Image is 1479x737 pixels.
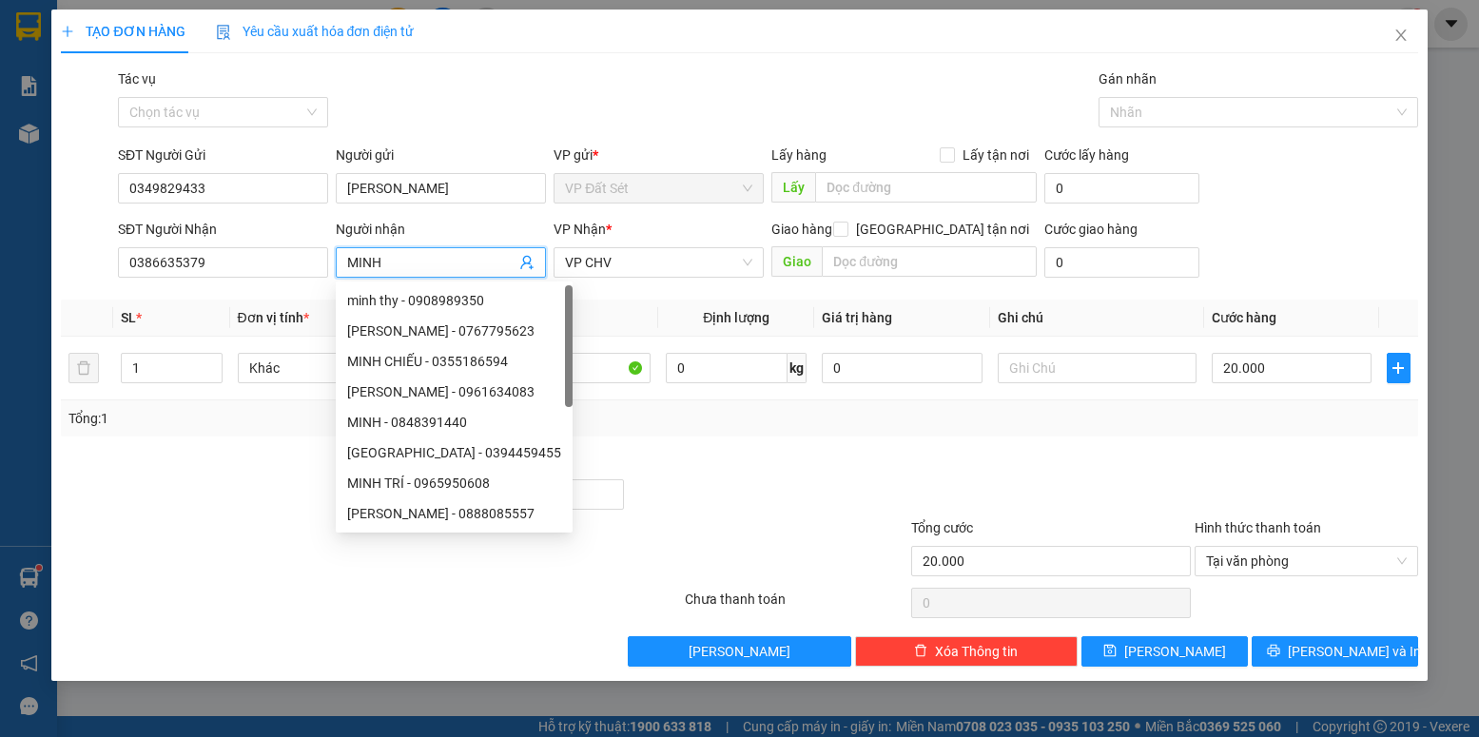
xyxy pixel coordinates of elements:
[347,290,561,311] div: minh thy - 0908989350
[61,24,185,39] span: TẠO ĐƠN HÀNG
[955,145,1037,165] span: Lấy tận nơi
[216,24,415,39] span: Yêu cầu xuất hóa đơn điện tử
[347,442,561,463] div: [GEOGRAPHIC_DATA] - 0394459455
[150,85,233,96] span: Hotline: 19001152
[1044,147,1129,163] label: Cước lấy hàng
[1099,71,1157,87] label: Gán nhãn
[1252,636,1418,667] button: printer[PERSON_NAME] và In
[336,316,573,346] div: MINH ANH - 0767795623
[150,10,261,27] strong: ĐỒNG PHƯỚC
[150,57,262,81] span: 01 Võ Văn Truyện, KP.1, Phường 2
[788,353,807,383] span: kg
[1206,547,1406,575] span: Tại văn phòng
[1388,360,1409,376] span: plus
[68,408,572,429] div: Tổng: 1
[1124,641,1226,662] span: [PERSON_NAME]
[1081,636,1248,667] button: save[PERSON_NAME]
[336,468,573,498] div: MINH TRÍ - 0965950608
[336,219,546,240] div: Người nhận
[1288,641,1421,662] span: [PERSON_NAME] và In
[336,377,573,407] div: MINH THIỆN - 0961634083
[121,310,136,325] span: SL
[554,145,764,165] div: VP gửi
[565,248,752,277] span: VP CHV
[336,285,573,316] div: minh thy - 0908989350
[61,25,74,38] span: plus
[150,30,256,54] span: Bến xe [GEOGRAPHIC_DATA]
[336,498,573,529] div: MINH TUẤN - 0888085557
[771,147,827,163] span: Lấy hàng
[51,103,233,118] span: -----------------------------------------
[68,353,99,383] button: delete
[1044,173,1200,204] input: Cước lấy hàng
[822,310,892,325] span: Giá trị hàng
[6,138,116,149] span: In ngày:
[519,255,535,270] span: user-add
[1195,520,1321,535] label: Hình thức thanh toán
[1044,222,1138,237] label: Cước giao hàng
[7,11,91,95] img: logo
[771,172,815,203] span: Lấy
[822,353,982,383] input: 0
[683,589,909,622] div: Chưa thanh toán
[914,644,927,659] span: delete
[990,300,1204,337] th: Ghi chú
[347,503,561,524] div: [PERSON_NAME] - 0888085557
[347,351,561,372] div: MINH CHIẾU - 0355186594
[118,219,328,240] div: SĐT Người Nhận
[249,354,425,382] span: Khác
[628,636,850,667] button: [PERSON_NAME]
[238,310,309,325] span: Đơn vị tính
[1393,28,1409,43] span: close
[347,412,561,433] div: MINH - 0848391440
[554,222,606,237] span: VP Nhận
[336,407,573,437] div: MINH - 0848391440
[336,437,573,468] div: NHẬT MINH - 0394459455
[703,310,769,325] span: Định lượng
[42,138,116,149] span: 08:22:51 [DATE]
[771,222,832,237] span: Giao hàng
[1267,644,1280,659] span: printer
[689,641,790,662] span: [PERSON_NAME]
[95,121,200,135] span: VPDS1208250002
[771,246,822,277] span: Giao
[216,25,231,40] img: icon
[1212,310,1276,325] span: Cước hàng
[565,174,752,203] span: VP Đất Sét
[118,71,156,87] label: Tác vụ
[336,145,546,165] div: Người gửi
[1044,247,1200,278] input: Cước giao hàng
[822,246,1036,277] input: Dọc đường
[1103,644,1117,659] span: save
[855,636,1078,667] button: deleteXóa Thông tin
[6,123,200,134] span: [PERSON_NAME]:
[911,520,973,535] span: Tổng cước
[1387,353,1410,383] button: plus
[998,353,1197,383] input: Ghi Chú
[347,473,561,494] div: MINH TRÍ - 0965950608
[848,219,1037,240] span: [GEOGRAPHIC_DATA] tận nơi
[347,320,561,341] div: [PERSON_NAME] - 0767795623
[347,381,561,402] div: [PERSON_NAME] - 0961634083
[935,641,1018,662] span: Xóa Thông tin
[815,172,1036,203] input: Dọc đường
[336,346,573,377] div: MINH CHIẾU - 0355186594
[1374,10,1428,63] button: Close
[118,145,328,165] div: SĐT Người Gửi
